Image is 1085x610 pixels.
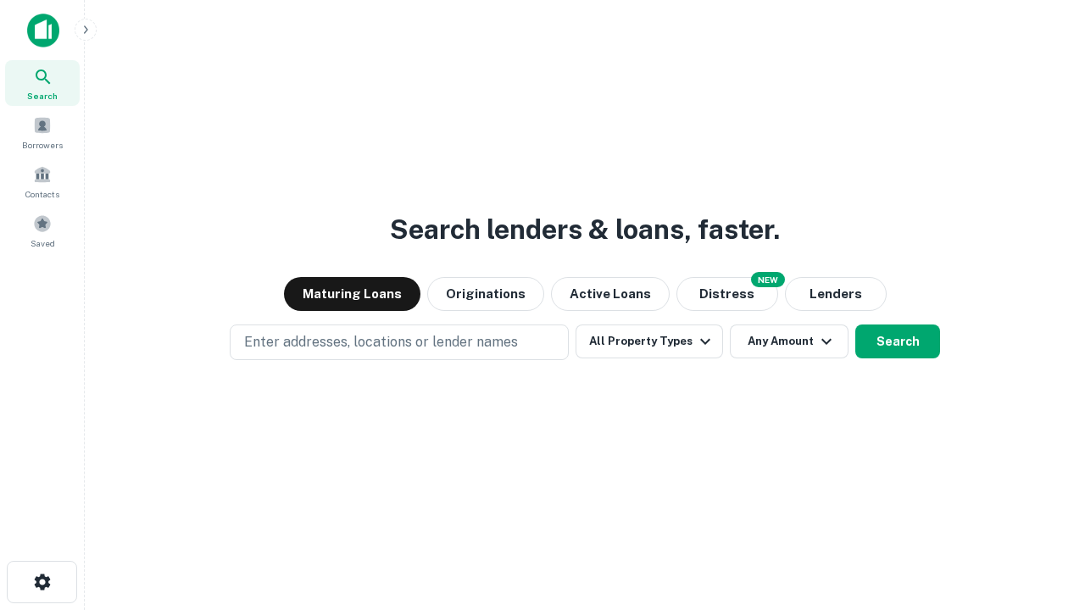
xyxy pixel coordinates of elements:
[551,277,670,311] button: Active Loans
[5,60,80,106] a: Search
[284,277,420,311] button: Maturing Loans
[5,208,80,253] a: Saved
[730,324,849,358] button: Any Amount
[855,324,940,358] button: Search
[230,324,569,360] button: Enter addresses, locations or lender names
[5,158,80,204] a: Contacts
[427,277,544,311] button: Originations
[31,236,55,250] span: Saved
[576,324,723,358] button: All Property Types
[785,277,887,311] button: Lenders
[5,109,80,155] a: Borrowers
[22,138,63,152] span: Borrowers
[390,209,780,250] h3: Search lenders & loans, faster.
[25,187,59,201] span: Contacts
[244,332,518,352] p: Enter addresses, locations or lender names
[27,14,59,47] img: capitalize-icon.png
[1000,474,1085,556] iframe: Chat Widget
[27,89,58,103] span: Search
[751,272,785,287] div: NEW
[676,277,778,311] button: Search distressed loans with lien and other non-mortgage details.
